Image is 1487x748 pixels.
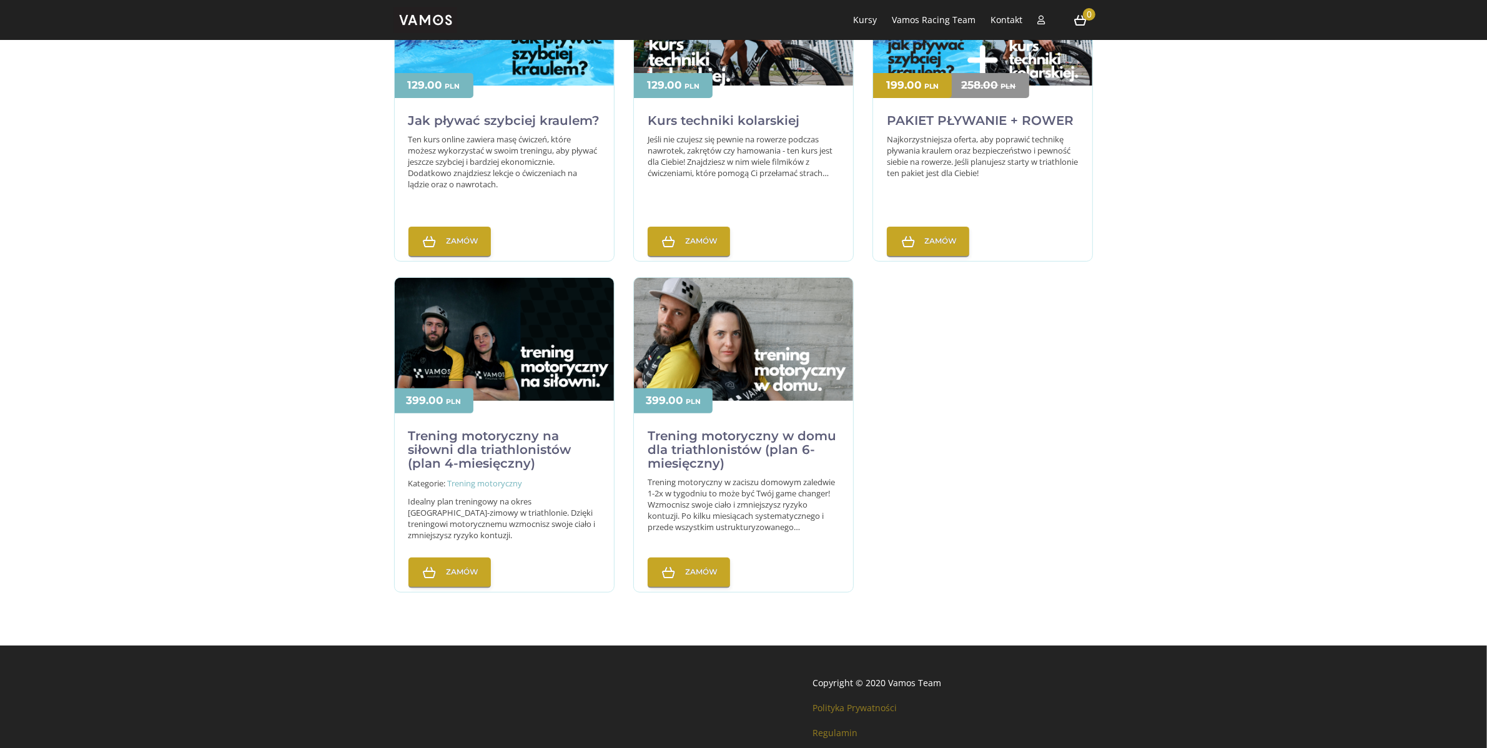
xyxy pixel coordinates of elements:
a: Trening motoryczny [448,478,523,489]
p: Kategorie: [408,478,446,490]
p: 399.00 [646,395,683,406]
a: Zamów [648,227,730,257]
a: Vamos Racing Team [892,14,976,26]
a: Trening motoryczny na siłowni dla triathlonistów (plan 4-miesięczny) [408,461,600,473]
p: PLN [447,397,462,407]
a: Kontakt [991,14,1022,26]
a: Trening motoryczny w domu dla triathlonistów (plan 6-miesięczny) [648,461,839,473]
a: Polityka Prywatności [813,702,897,714]
a: Zamów [408,558,491,588]
p: 199.00 [886,80,922,91]
h2: Trening motoryczny w domu dla triathlonistów (plan 6-miesięczny) [648,420,839,476]
p: Ten kurs online zawiera masę ćwiczeń, które możesz wykorzystać w swoim treningu, aby pływać jeszc... [408,134,600,190]
a: Jak pływać szybciej kraulem? [408,118,600,130]
p: 129.00 [408,80,443,91]
a: PAKIET PŁYWANIE + ROWER [887,118,1074,130]
p: PLN [445,82,460,92]
span: Zamów [899,236,957,245]
span: Zamów [660,236,718,245]
span: Zamów [660,567,718,576]
span: Zamów [421,567,478,576]
h2: Jak pływać szybciej kraulem? [408,104,600,134]
h2: PAKIET PŁYWANIE + ROWER [887,104,1074,134]
p: PLN [684,82,699,92]
p: 129.00 [647,80,682,91]
a: Zamów [648,558,730,588]
span: Zamów [421,236,478,245]
a: Zamów [887,227,969,257]
a: Kursy [853,14,877,26]
p: PLN [924,82,939,92]
a: Kurs techniki kolarskiej [648,118,799,130]
p: PLN [686,397,701,407]
p: Jeśli nie czujesz się pewnie na rowerze podczas nawrotek, zakrętów czy hamowania - ten kurs jest ... [648,134,839,179]
p: 258.00 [962,80,999,91]
p: 399.00 [407,395,444,406]
p: Najkorzystniejsza oferta, aby poprawić technikę pływania kraulem oraz bezpieczeństwo i pewność si... [887,134,1079,179]
h2: Trening motoryczny na siłowni dla triathlonistów (plan 4-miesięczny) [408,420,600,476]
p: PLN [1001,82,1016,92]
p: Idealny plan treningowy na okres [GEOGRAPHIC_DATA]-zimowy w triathlonie. Dzięki treningowi motory... [408,496,600,541]
h2: Kurs techniki kolarskiej [648,104,799,134]
img: vamos_solo.png [394,7,458,33]
a: Zamów [408,227,491,257]
a: Regulamin [813,727,857,739]
span: 0 [1083,8,1095,21]
div: Copyright © 2020 Vamos Team [803,677,1102,739]
p: Trening motoryczny w zaciszu domowym zaledwie 1-2x w tygodniu to może być Twój game changer! Wzmo... [648,476,839,533]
